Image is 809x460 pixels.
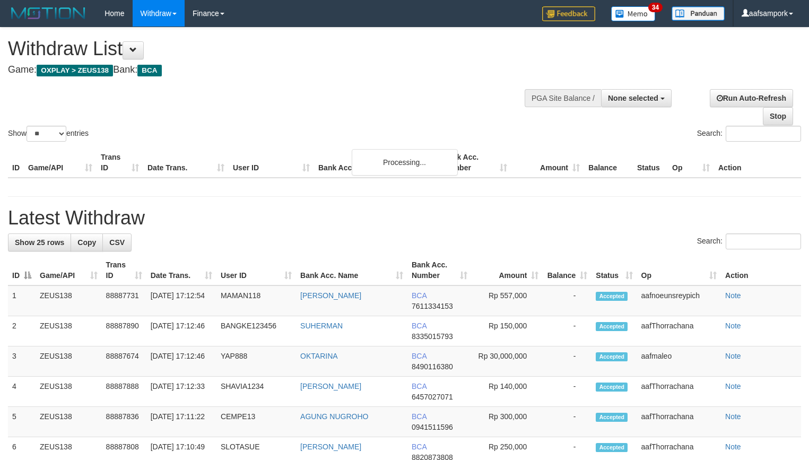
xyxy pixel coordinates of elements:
[637,407,721,437] td: aafThorrachana
[412,302,453,310] span: Copy 7611334153 to clipboard
[672,6,725,21] img: panduan.png
[137,65,161,76] span: BCA
[412,332,453,341] span: Copy 8335015793 to clipboard
[543,285,591,316] td: -
[472,346,543,377] td: Rp 30,000,000
[102,233,132,251] a: CSV
[36,407,102,437] td: ZEUS138
[102,316,146,346] td: 88887890
[8,126,89,142] label: Show entries
[439,147,511,178] th: Bank Acc. Number
[596,443,628,452] span: Accepted
[146,377,216,407] td: [DATE] 17:12:33
[596,352,628,361] span: Accepted
[726,233,801,249] input: Search:
[216,407,296,437] td: CEMPE13
[36,377,102,407] td: ZEUS138
[8,407,36,437] td: 5
[525,89,601,107] div: PGA Site Balance /
[668,147,714,178] th: Op
[146,285,216,316] td: [DATE] 17:12:54
[596,383,628,392] span: Accepted
[725,322,741,330] a: Note
[472,316,543,346] td: Rp 150,000
[216,255,296,285] th: User ID: activate to sort column ascending
[648,3,663,12] span: 34
[102,346,146,377] td: 88887674
[8,285,36,316] td: 1
[472,285,543,316] td: Rp 557,000
[637,255,721,285] th: Op: activate to sort column ascending
[8,316,36,346] td: 2
[725,412,741,421] a: Note
[596,322,628,331] span: Accepted
[637,285,721,316] td: aafnoeunsreypich
[412,322,427,330] span: BCA
[8,346,36,377] td: 3
[591,255,637,285] th: Status: activate to sort column ascending
[726,126,801,142] input: Search:
[637,346,721,377] td: aafmaleo
[146,255,216,285] th: Date Trans.: activate to sort column ascending
[412,352,427,360] span: BCA
[472,255,543,285] th: Amount: activate to sort column ascending
[102,407,146,437] td: 88887836
[8,65,529,75] h4: Game: Bank:
[412,393,453,401] span: Copy 6457027071 to clipboard
[543,316,591,346] td: -
[608,94,658,102] span: None selected
[296,255,407,285] th: Bank Acc. Name: activate to sort column ascending
[710,89,793,107] a: Run Auto-Refresh
[15,238,64,247] span: Show 25 rows
[725,382,741,390] a: Note
[8,38,529,59] h1: Withdraw List
[71,233,103,251] a: Copy
[27,126,66,142] select: Showentries
[102,285,146,316] td: 88887731
[412,362,453,371] span: Copy 8490116380 to clipboard
[97,147,143,178] th: Trans ID
[36,285,102,316] td: ZEUS138
[472,377,543,407] td: Rp 140,000
[725,442,741,451] a: Note
[102,377,146,407] td: 88887888
[36,255,102,285] th: Game/API: activate to sort column ascending
[216,285,296,316] td: MAMAN118
[543,255,591,285] th: Balance: activate to sort column ascending
[36,346,102,377] td: ZEUS138
[637,377,721,407] td: aafThorrachana
[300,322,343,330] a: SUHERMAN
[8,5,89,21] img: MOTION_logo.png
[412,412,427,421] span: BCA
[611,6,656,21] img: Button%20Memo.svg
[216,316,296,346] td: BANGKE123456
[8,255,36,285] th: ID: activate to sort column descending
[109,238,125,247] span: CSV
[8,207,801,229] h1: Latest Withdraw
[412,423,453,431] span: Copy 0941511596 to clipboard
[37,65,113,76] span: OXPLAY > ZEUS138
[472,407,543,437] td: Rp 300,000
[596,292,628,301] span: Accepted
[146,407,216,437] td: [DATE] 17:11:22
[511,147,584,178] th: Amount
[352,149,458,176] div: Processing...
[300,352,338,360] a: OKTARINA
[407,255,472,285] th: Bank Acc. Number: activate to sort column ascending
[543,377,591,407] td: -
[725,291,741,300] a: Note
[543,346,591,377] td: -
[216,377,296,407] td: SHAVIA1234
[596,413,628,422] span: Accepted
[412,442,427,451] span: BCA
[300,412,368,421] a: AGUNG NUGROHO
[637,316,721,346] td: aafThorrachana
[77,238,96,247] span: Copy
[412,291,427,300] span: BCA
[412,382,427,390] span: BCA
[146,316,216,346] td: [DATE] 17:12:46
[300,291,361,300] a: [PERSON_NAME]
[584,147,633,178] th: Balance
[314,147,439,178] th: Bank Acc. Name
[8,377,36,407] td: 4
